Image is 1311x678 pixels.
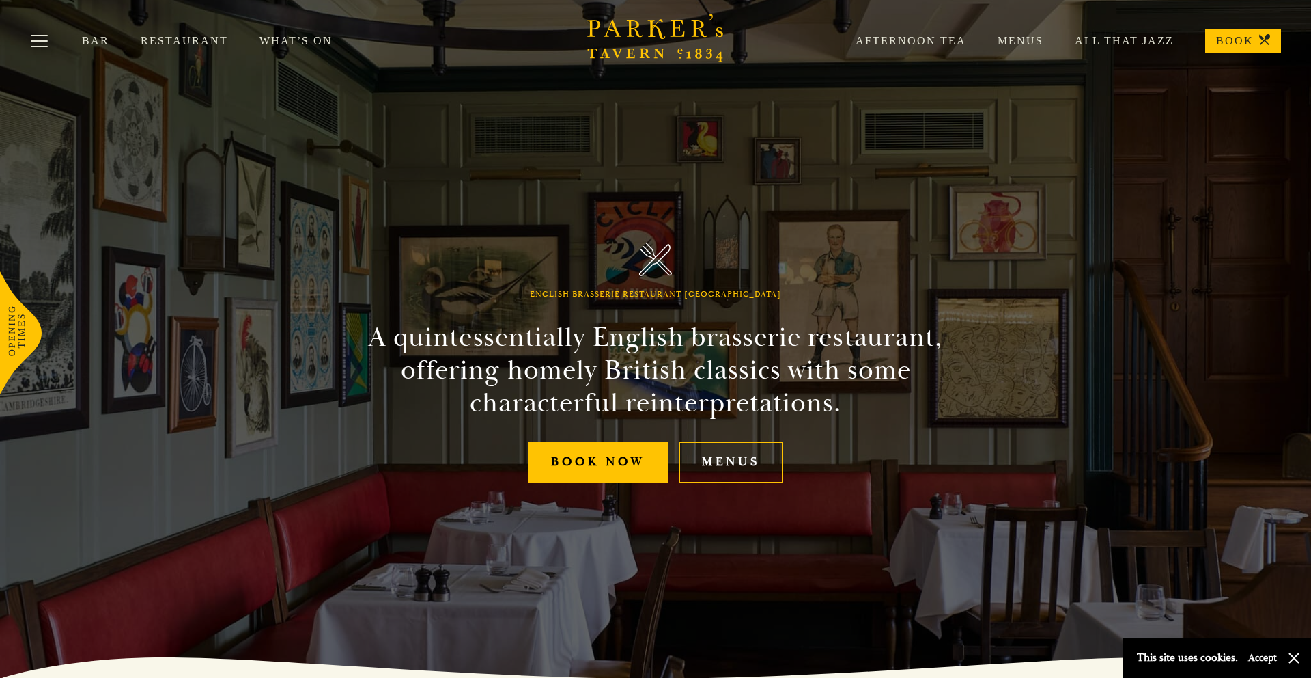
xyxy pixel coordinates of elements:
[679,442,783,483] a: Menus
[639,243,673,276] img: Parker's Tavern Brasserie Cambridge
[344,321,967,420] h2: A quintessentially English brasserie restaurant, offering homely British classics with some chara...
[528,442,668,483] a: Book Now
[530,290,781,299] h1: English Brasserie Restaurant [GEOGRAPHIC_DATA]
[1248,651,1277,664] button: Accept
[1287,651,1301,665] button: Close and accept
[1137,648,1238,668] p: This site uses cookies.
